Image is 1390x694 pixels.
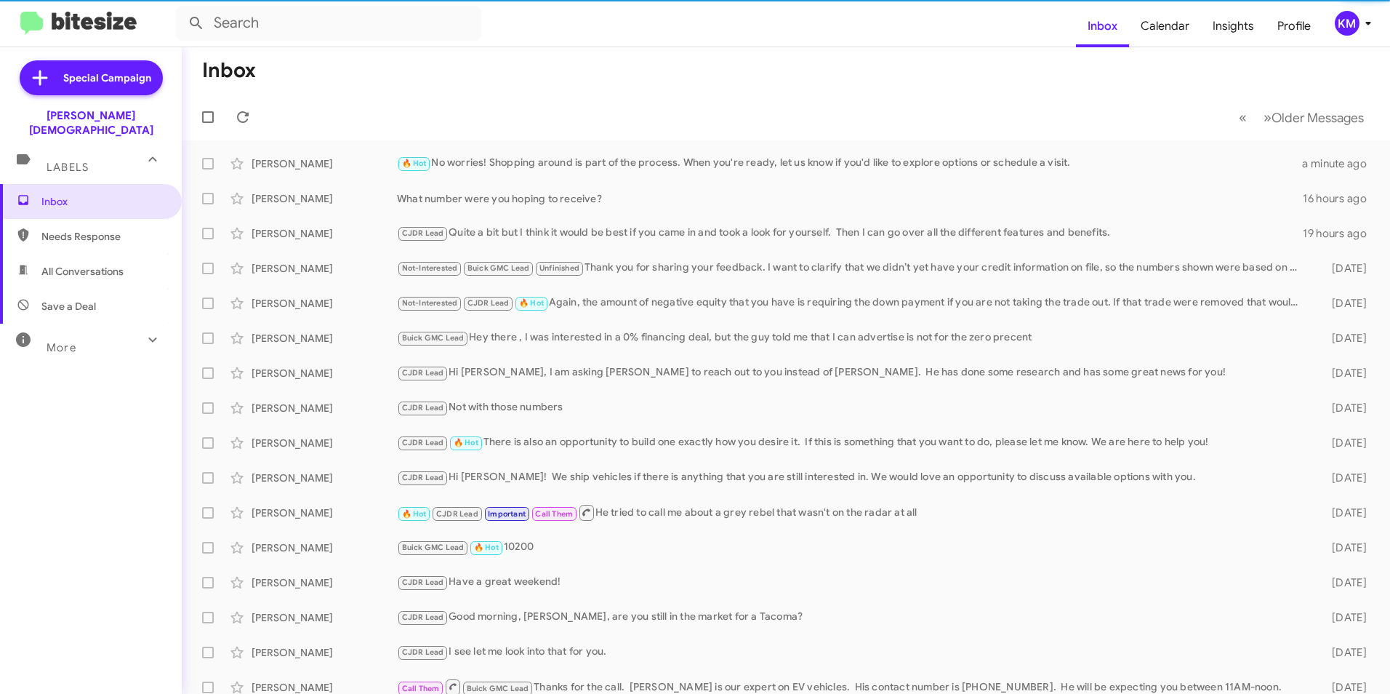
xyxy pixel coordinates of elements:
[397,644,1309,661] div: I see let me look into that for you.
[47,341,76,354] span: More
[1076,5,1129,47] a: Inbox
[252,156,397,171] div: [PERSON_NAME]
[252,471,397,485] div: [PERSON_NAME]
[1302,156,1378,171] div: a minute ago
[397,260,1309,276] div: Thank you for sharing your feedback. I want to clarify that we didn’t yet have your credit inform...
[402,578,444,587] span: CJDR Lead
[436,509,478,519] span: CJDR Lead
[397,574,1309,591] div: Have a great weekend!
[41,299,96,314] span: Save a Deal
[1303,191,1378,206] div: 16 hours ago
[397,225,1303,242] div: Quite a bit but I think it would be best if you came in and took a look for yourself. Then I can ...
[488,509,526,519] span: Important
[397,469,1309,486] div: Hi [PERSON_NAME]! We ship vehicles if there is anything that you are still interested in. We woul...
[41,264,124,279] span: All Conversations
[202,59,256,82] h1: Inbox
[1303,226,1378,241] div: 19 hours ago
[474,543,499,552] span: 🔥 Hot
[402,228,444,238] span: CJDR Lead
[397,434,1309,451] div: There is also an opportunity to build one exactly how you desire it. If this is something that yo...
[467,298,510,308] span: CJDR Lead
[397,539,1309,556] div: 10200
[397,399,1309,416] div: Not with those numbers
[1272,110,1364,126] span: Older Messages
[402,684,440,693] span: Call Them
[402,298,458,308] span: Not-Interested
[397,364,1309,381] div: Hi [PERSON_NAME], I am asking [PERSON_NAME] to reach out to you instead of [PERSON_NAME]. He has ...
[402,473,444,482] span: CJDR Lead
[1309,331,1378,346] div: [DATE]
[1309,261,1378,276] div: [DATE]
[1239,108,1247,127] span: «
[1309,541,1378,555] div: [DATE]
[1231,103,1373,132] nav: Page navigation example
[1309,506,1378,520] div: [DATE]
[1309,575,1378,590] div: [DATE]
[252,401,397,415] div: [PERSON_NAME]
[402,263,458,273] span: Not-Interested
[402,647,444,657] span: CJDR Lead
[467,263,530,273] span: Buick GMC Lead
[1309,401,1378,415] div: [DATE]
[1309,366,1378,380] div: [DATE]
[252,575,397,590] div: [PERSON_NAME]
[176,6,481,41] input: Search
[397,330,1309,346] div: Hey there , I was interested in a 0% financing deal, but the guy told me that I can advertise is ...
[397,191,1303,206] div: What number were you hoping to receive?
[535,509,573,519] span: Call Them
[454,438,478,447] span: 🔥 Hot
[397,155,1302,172] div: No worries! Shopping around is part of the process. When you're ready, let us know if you'd like ...
[252,506,397,520] div: [PERSON_NAME]
[252,610,397,625] div: [PERSON_NAME]
[1201,5,1266,47] a: Insights
[47,161,89,174] span: Labels
[402,509,427,519] span: 🔥 Hot
[41,229,165,244] span: Needs Response
[1230,103,1256,132] button: Previous
[252,541,397,555] div: [PERSON_NAME]
[1266,5,1322,47] a: Profile
[402,333,465,343] span: Buick GMC Lead
[402,368,444,378] span: CJDR Lead
[1322,11,1374,36] button: KM
[1309,296,1378,311] div: [DATE]
[1335,11,1359,36] div: KM
[252,261,397,276] div: [PERSON_NAME]
[402,438,444,447] span: CJDR Lead
[252,191,397,206] div: [PERSON_NAME]
[20,60,163,95] a: Special Campaign
[402,403,444,412] span: CJDR Lead
[402,613,444,622] span: CJDR Lead
[397,503,1309,522] div: He tried to call me about a grey rebel that wasn't on the radar at all
[1309,436,1378,450] div: [DATE]
[397,295,1309,311] div: Again, the amount of negative equity that you have is requiring the down payment if you are not t...
[252,226,397,241] div: [PERSON_NAME]
[467,684,529,693] span: Buick GMC Lead
[41,194,165,209] span: Inbox
[252,331,397,346] div: [PERSON_NAME]
[252,366,397,380] div: [PERSON_NAME]
[252,645,397,660] div: [PERSON_NAME]
[1129,5,1201,47] a: Calendar
[63,71,151,85] span: Special Campaign
[1309,645,1378,660] div: [DATE]
[1255,103,1373,132] button: Next
[1309,471,1378,485] div: [DATE]
[1309,610,1378,625] div: [DATE]
[402,159,427,168] span: 🔥 Hot
[397,609,1309,626] div: Good morning, [PERSON_NAME], are you still in the market for a Tacoma?
[519,298,544,308] span: 🔥 Hot
[252,296,397,311] div: [PERSON_NAME]
[402,543,465,552] span: Buick GMC Lead
[252,436,397,450] div: [PERSON_NAME]
[539,263,579,273] span: Unfinished
[1264,108,1272,127] span: »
